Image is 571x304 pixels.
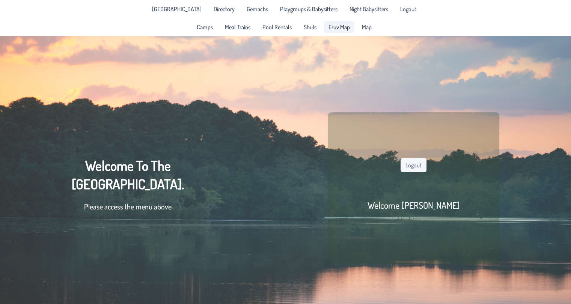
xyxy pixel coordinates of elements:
[148,3,206,15] li: Pine Lake Park
[209,3,239,15] a: Directory
[350,6,388,12] span: Night Babysitters
[345,3,393,15] a: Night Babysitters
[214,6,235,12] span: Directory
[197,24,213,30] span: Camps
[220,21,255,33] a: Meal Trains
[299,21,321,33] a: Shuls
[401,158,426,172] button: Logout
[247,6,268,12] span: Gemachs
[304,24,316,30] span: Shuls
[72,201,184,212] p: Please access the menu above
[258,21,296,33] a: Pool Rentals
[328,24,350,30] span: Eruv Map
[367,199,460,211] h2: Welcome [PERSON_NAME]
[362,24,372,30] span: Map
[72,157,184,220] div: Welcome To The [GEOGRAPHIC_DATA].
[280,6,337,12] span: Playgroups & Babysitters
[225,24,250,30] span: Meal Trains
[276,3,342,15] a: Playgroups & Babysitters
[357,21,376,33] a: Map
[192,21,217,33] a: Camps
[242,3,273,15] a: Gemachs
[262,24,292,30] span: Pool Rentals
[324,21,354,33] a: Eruv Map
[148,3,206,15] a: [GEOGRAPHIC_DATA]
[152,6,202,12] span: [GEOGRAPHIC_DATA]
[396,3,421,15] li: Logout
[400,6,416,12] span: Logout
